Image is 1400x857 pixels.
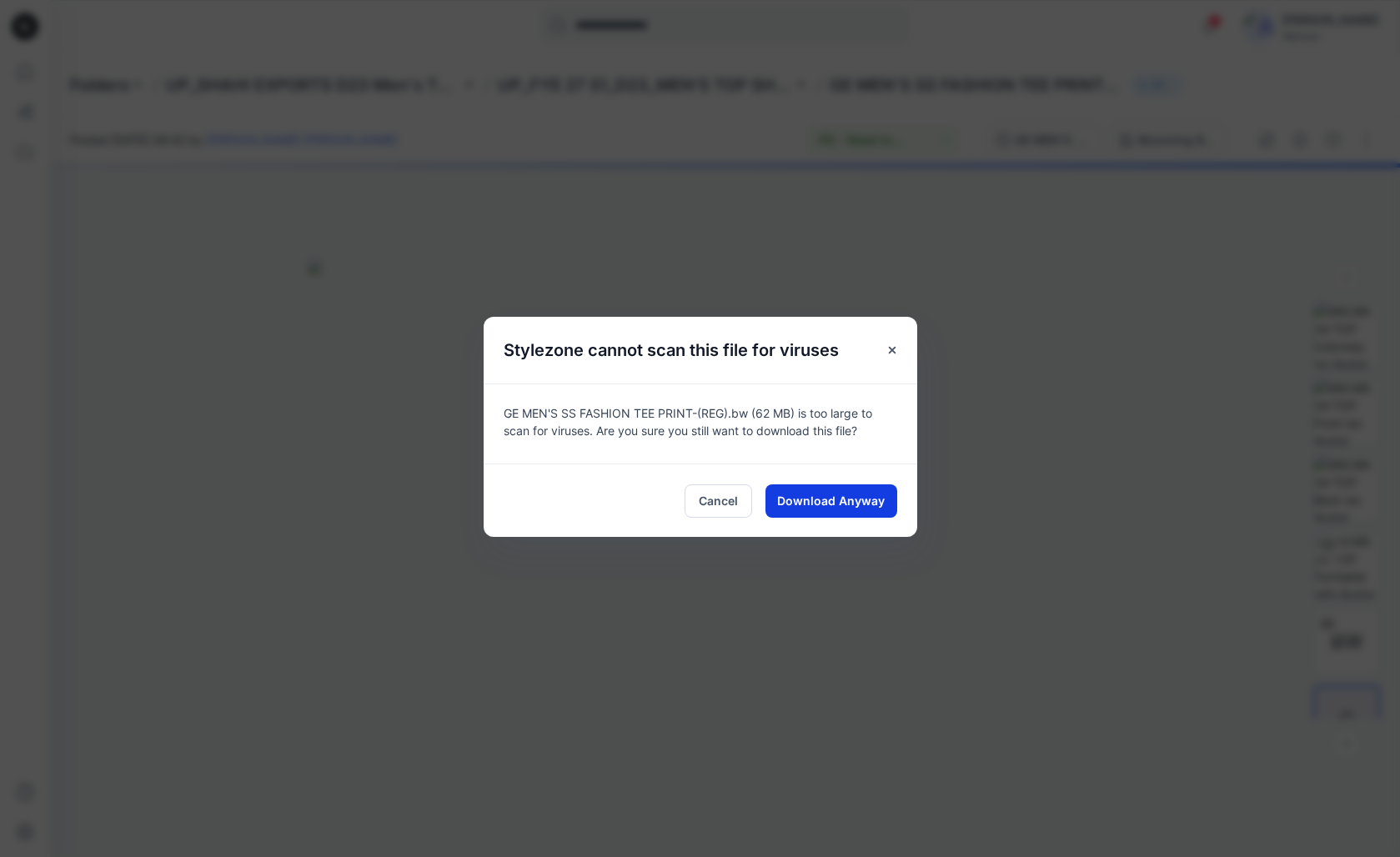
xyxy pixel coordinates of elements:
[699,492,738,509] span: Cancel
[765,484,897,518] button: Download Anyway
[685,484,752,518] button: Cancel
[484,383,917,464] div: GE MEN'S SS FASHION TEE PRINT-(REG).bw (62 MB) is too large to scan for viruses. Are you sure you...
[484,317,859,383] h5: Stylezone cannot scan this file for viruses
[777,492,885,509] span: Download Anyway
[877,335,907,365] button: Close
